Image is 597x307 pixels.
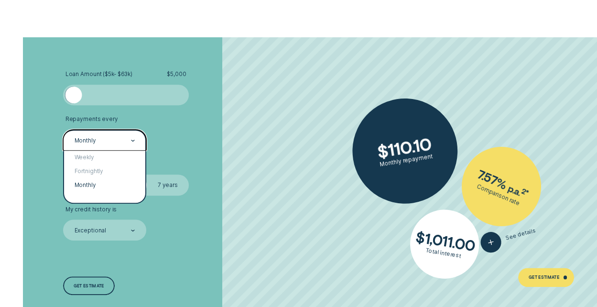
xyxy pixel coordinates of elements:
[505,227,536,241] span: See details
[75,137,96,144] div: Monthly
[64,164,146,178] div: Fortnightly
[518,268,574,286] a: Get Estimate
[64,151,146,164] div: Weekly
[65,206,117,213] span: My credit history is
[65,71,132,78] span: Loan Amount ( $5k - $63k )
[75,227,107,234] div: Exceptional
[478,220,538,254] button: See details
[147,175,189,196] label: 7 years
[63,276,115,295] a: Get estimate
[65,116,118,123] span: Repayments every
[167,71,186,78] span: $ 5,000
[64,178,146,192] div: Monthly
